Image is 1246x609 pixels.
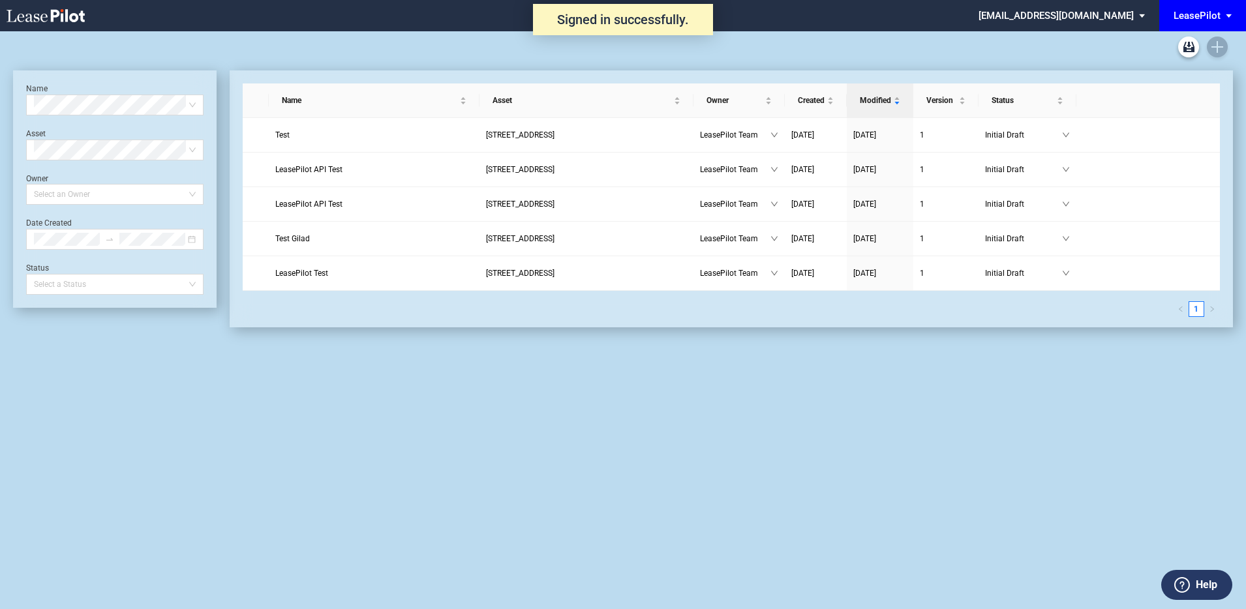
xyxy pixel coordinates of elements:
[700,128,770,141] span: LeasePilot Team
[791,269,814,278] span: [DATE]
[847,83,913,118] th: Modified
[791,267,840,280] a: [DATE]
[105,235,114,244] span: to
[26,218,72,228] label: Date Created
[853,130,876,140] span: [DATE]
[486,165,555,174] span: 109 State Street
[770,235,778,243] span: down
[282,94,457,107] span: Name
[1174,10,1221,22] div: LeasePilot
[486,232,687,245] a: [STREET_ADDRESS]
[920,267,972,280] a: 1
[853,267,907,280] a: [DATE]
[791,234,814,243] span: [DATE]
[791,128,840,141] a: [DATE]
[275,163,473,176] a: LeasePilot API Test
[860,94,891,107] span: Modified
[707,94,763,107] span: Owner
[920,200,924,209] span: 1
[1173,301,1189,317] button: left
[693,83,785,118] th: Owner
[1062,166,1070,173] span: down
[486,269,555,278] span: 109 State Street
[791,130,814,140] span: [DATE]
[913,83,979,118] th: Version
[985,232,1062,245] span: Initial Draft
[1189,302,1204,316] a: 1
[791,163,840,176] a: [DATE]
[985,198,1062,211] span: Initial Draft
[853,198,907,211] a: [DATE]
[791,165,814,174] span: [DATE]
[486,130,555,140] span: 109 State Street
[275,128,473,141] a: Test
[1173,301,1189,317] li: Previous Page
[1062,269,1070,277] span: down
[985,267,1062,280] span: Initial Draft
[275,165,342,174] span: LeasePilot API Test
[926,94,956,107] span: Version
[985,163,1062,176] span: Initial Draft
[1178,37,1199,57] a: Archive
[479,83,693,118] th: Asset
[770,166,778,173] span: down
[920,269,924,278] span: 1
[853,128,907,141] a: [DATE]
[920,128,972,141] a: 1
[275,198,473,211] a: LeasePilot API Test
[26,129,46,138] label: Asset
[853,165,876,174] span: [DATE]
[785,83,847,118] th: Created
[1189,301,1204,317] li: 1
[700,198,770,211] span: LeasePilot Team
[920,234,924,243] span: 1
[486,128,687,141] a: [STREET_ADDRESS]
[1196,576,1217,593] label: Help
[1161,570,1232,600] button: Help
[791,232,840,245] a: [DATE]
[853,232,907,245] a: [DATE]
[770,200,778,208] span: down
[1062,235,1070,243] span: down
[533,4,713,35] div: Signed in successfully.
[105,235,114,244] span: swap-right
[853,200,876,209] span: [DATE]
[770,269,778,277] span: down
[275,130,290,140] span: Test
[1204,301,1220,317] li: Next Page
[920,163,972,176] a: 1
[920,232,972,245] a: 1
[269,83,479,118] th: Name
[798,94,825,107] span: Created
[920,130,924,140] span: 1
[1062,200,1070,208] span: down
[486,234,555,243] span: 109 State Street
[486,267,687,280] a: [STREET_ADDRESS]
[770,131,778,139] span: down
[1209,306,1215,312] span: right
[1062,131,1070,139] span: down
[985,128,1062,141] span: Initial Draft
[979,83,1076,118] th: Status
[275,269,328,278] span: LeasePilot Test
[920,165,924,174] span: 1
[1204,301,1220,317] button: right
[853,163,907,176] a: [DATE]
[791,200,814,209] span: [DATE]
[1178,306,1184,312] span: left
[486,163,687,176] a: [STREET_ADDRESS]
[791,198,840,211] a: [DATE]
[700,232,770,245] span: LeasePilot Team
[26,84,48,93] label: Name
[275,200,342,209] span: LeasePilot API Test
[26,263,49,273] label: Status
[275,267,473,280] a: LeasePilot Test
[26,174,48,183] label: Owner
[992,94,1054,107] span: Status
[486,200,555,209] span: 109 State Street
[920,198,972,211] a: 1
[275,234,310,243] span: Test Gilad
[486,198,687,211] a: [STREET_ADDRESS]
[700,267,770,280] span: LeasePilot Team
[853,234,876,243] span: [DATE]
